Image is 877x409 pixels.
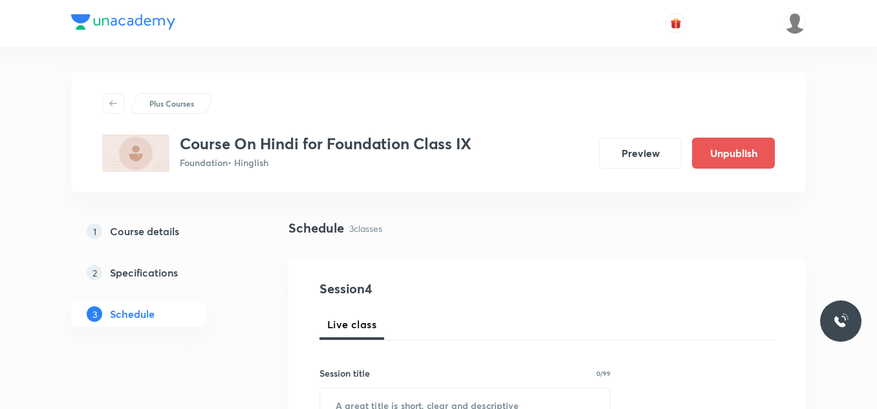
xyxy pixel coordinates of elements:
[319,279,556,299] h4: Session 4
[87,265,102,280] p: 2
[71,14,175,30] img: Company Logo
[149,98,194,109] p: Plus Courses
[784,12,806,34] img: saransh sharma
[87,224,102,239] p: 1
[596,370,611,377] p: 0/99
[349,222,382,235] p: 3 classes
[87,306,102,322] p: 3
[71,14,175,33] a: Company Logo
[670,17,682,29] img: avatar
[71,260,247,286] a: 2Specifications
[71,218,247,244] a: 1Course details
[180,134,471,153] h3: Course On Hindi for Foundation Class IX
[599,138,682,169] button: Preview
[666,13,686,34] button: avatar
[102,134,169,172] img: F38E4079-CBD2-4654-B9A7-DE01C4C90697_plus.png
[110,265,178,280] h5: Specifications
[833,313,849,329] img: ttu
[319,366,370,380] h6: Session title
[327,317,376,332] span: Live class
[110,224,179,239] h5: Course details
[110,306,155,322] h5: Schedule
[180,156,471,169] p: Foundation • Hinglish
[288,218,344,238] h4: Schedule
[692,138,775,169] button: Unpublish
